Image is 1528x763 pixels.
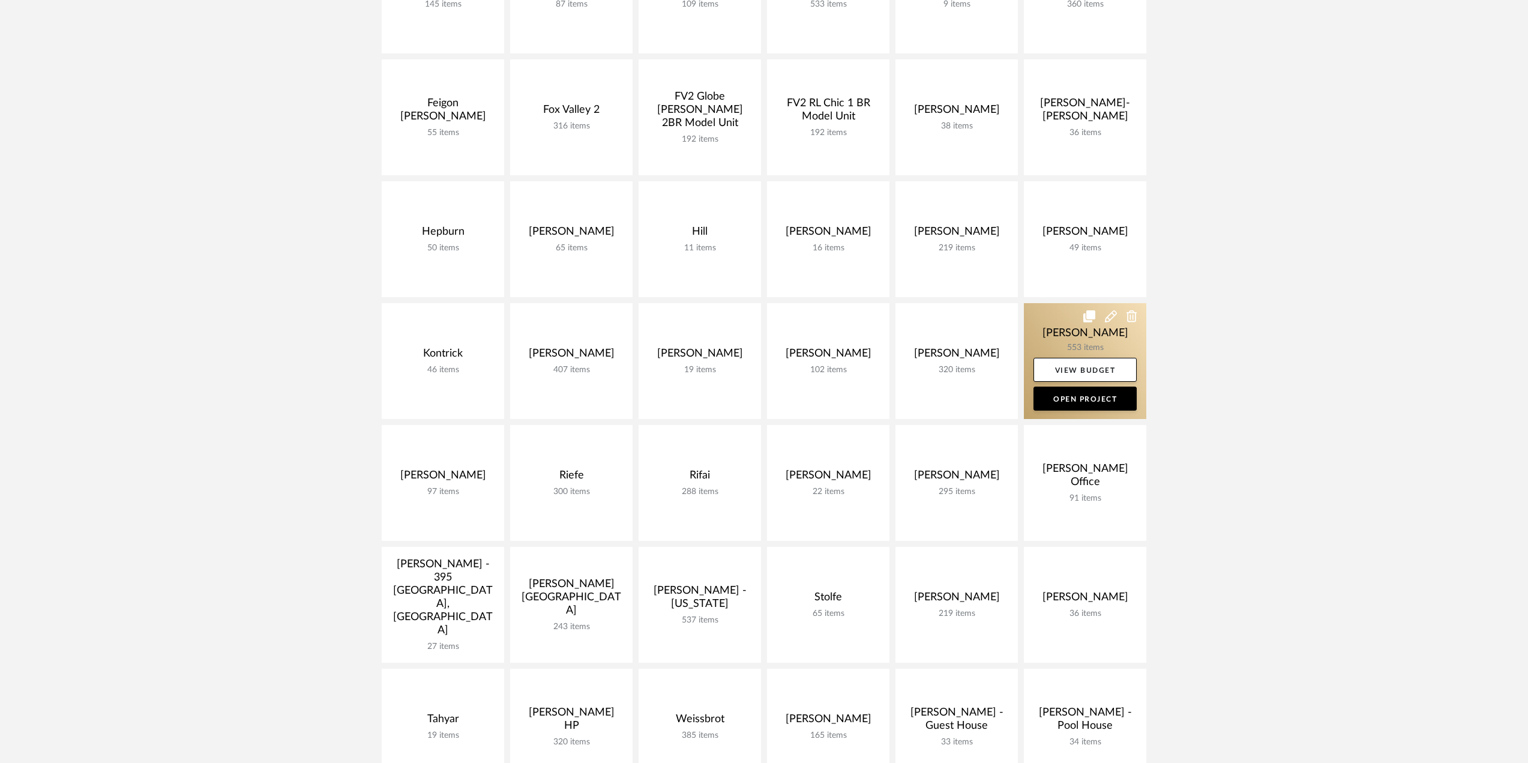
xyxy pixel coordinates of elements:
div: FV2 RL Chic 1 BR Model Unit [777,97,880,128]
div: 36 items [1033,609,1137,619]
div: 27 items [391,642,495,652]
div: 97 items [391,487,495,497]
div: [PERSON_NAME] [905,469,1008,487]
div: [PERSON_NAME] [520,347,623,365]
div: [PERSON_NAME] [905,591,1008,609]
div: [PERSON_NAME] HP [520,706,623,737]
div: 165 items [777,731,880,741]
div: 316 items [520,121,623,131]
div: Stolfe [777,591,880,609]
div: [PERSON_NAME] [905,347,1008,365]
div: [PERSON_NAME] [777,347,880,365]
a: View Budget [1033,358,1137,382]
div: 55 items [391,128,495,138]
div: 537 items [648,615,751,626]
div: 295 items [905,487,1008,497]
div: [PERSON_NAME] [1033,591,1137,609]
div: 219 items [905,609,1008,619]
div: [PERSON_NAME] [777,713,880,731]
div: Riefe [520,469,623,487]
div: [PERSON_NAME] [1033,225,1137,243]
div: [PERSON_NAME] [905,225,1008,243]
div: 65 items [520,243,623,253]
div: [PERSON_NAME] Office [1033,462,1137,493]
div: 33 items [905,737,1008,747]
div: [PERSON_NAME] [905,103,1008,121]
div: [PERSON_NAME] [648,347,751,365]
div: 219 items [905,243,1008,253]
div: 49 items [1033,243,1137,253]
div: 11 items [648,243,751,253]
div: 34 items [1033,737,1137,747]
div: Tahyar [391,713,495,731]
div: 50 items [391,243,495,253]
div: [PERSON_NAME] [391,469,495,487]
div: [PERSON_NAME]-[PERSON_NAME] [1033,97,1137,128]
div: 91 items [1033,493,1137,504]
div: Weissbrot [648,713,751,731]
div: 46 items [391,365,495,375]
div: 19 items [648,365,751,375]
div: 102 items [777,365,880,375]
div: Kontrick [391,347,495,365]
div: FV2 Globe [PERSON_NAME] 2BR Model Unit [648,90,751,134]
div: 192 items [777,128,880,138]
div: 192 items [648,134,751,145]
div: [PERSON_NAME] - Guest House [905,706,1008,737]
div: 36 items [1033,128,1137,138]
div: [PERSON_NAME] - Pool House [1033,706,1137,737]
div: 288 items [648,487,751,497]
div: Fox Valley 2 [520,103,623,121]
div: [PERSON_NAME] [520,225,623,243]
a: Open Project [1033,387,1137,411]
div: Hepburn [391,225,495,243]
div: [PERSON_NAME] [777,469,880,487]
div: [PERSON_NAME] - [US_STATE] [648,584,751,615]
div: 19 items [391,731,495,741]
div: 38 items [905,121,1008,131]
div: 16 items [777,243,880,253]
div: Hill [648,225,751,243]
div: [PERSON_NAME] - 395 [GEOGRAPHIC_DATA], [GEOGRAPHIC_DATA] [391,558,495,642]
div: 300 items [520,487,623,497]
div: 407 items [520,365,623,375]
div: Rifai [648,469,751,487]
div: Feigon [PERSON_NAME] [391,97,495,128]
div: 22 items [777,487,880,497]
div: 385 items [648,731,751,741]
div: [PERSON_NAME] [777,225,880,243]
div: 320 items [520,737,623,747]
div: 243 items [520,622,623,632]
div: [PERSON_NAME][GEOGRAPHIC_DATA] [520,578,623,622]
div: 320 items [905,365,1008,375]
div: 65 items [777,609,880,619]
